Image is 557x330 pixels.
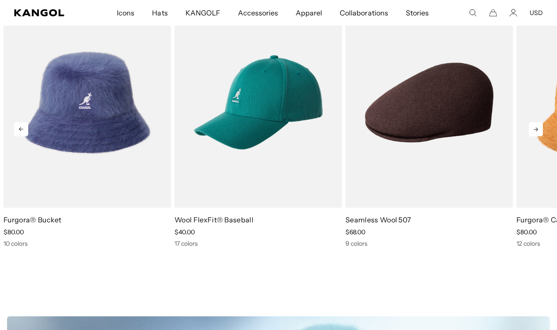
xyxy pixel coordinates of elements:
summary: Search here [469,9,477,17]
span: $40.00 [175,228,195,236]
button: Cart [489,9,497,17]
p: Seamless Wool 507 [345,215,513,225]
div: 9 colors [345,240,513,247]
span: $80.00 [4,228,24,236]
p: Furgora® Bucket [4,215,171,225]
a: Account [509,9,517,17]
span: $68.00 [345,228,365,236]
button: USD [530,9,543,17]
span: $80.00 [516,228,537,236]
a: Kangol [14,9,77,16]
div: 10 colors [4,240,171,247]
p: Wool FlexFit® Baseball [175,215,342,225]
div: 17 colors [175,240,342,247]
